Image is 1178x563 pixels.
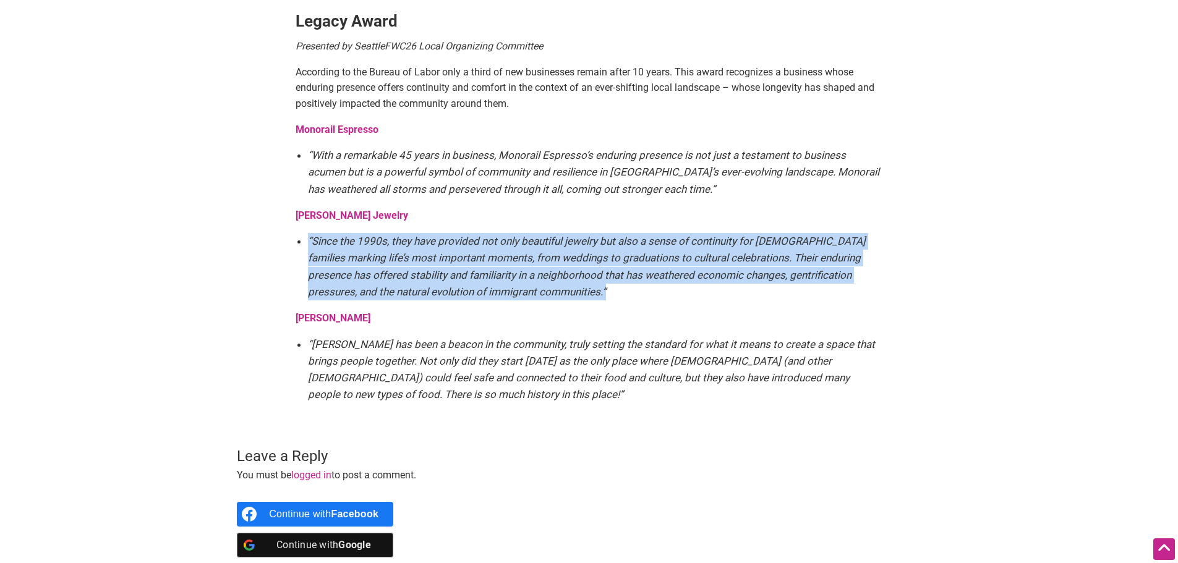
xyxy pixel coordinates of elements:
a: [PERSON_NAME] Jewelry [296,210,408,221]
div: Scroll Back to Top [1153,538,1175,560]
p: According to the Bureau of Labor only a third of new businesses remain after 10 years. This award... [296,64,883,112]
div: Continue with [269,502,378,527]
a: Continue with <b>Facebook</b> [237,502,393,527]
a: Continue with <b>Google</b> [237,533,393,557]
em: “[PERSON_NAME] has been a beacon in the community, truly setting the standard for what it means t... [308,338,875,401]
a: Monorail Espresso [296,124,378,135]
b: Facebook [331,509,378,519]
a: [PERSON_NAME] [296,312,370,324]
strong: Legacy Award [296,12,398,30]
em: “Since the 1990s, they have provided not only beautiful jewelry but also a sense of continuity fo... [308,235,866,298]
b: Google [338,539,371,551]
a: logged in [291,469,331,481]
p: You must be to post a comment. [237,467,941,483]
h3: Leave a Reply [237,446,941,467]
div: Continue with [269,533,378,557]
em: “With a remarkable 45 years in business, Monorail Espresso’s enduring presence is not just a test... [308,149,879,195]
em: Presented by SeattleFWC26 Local Organizing Committee [296,40,543,52]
